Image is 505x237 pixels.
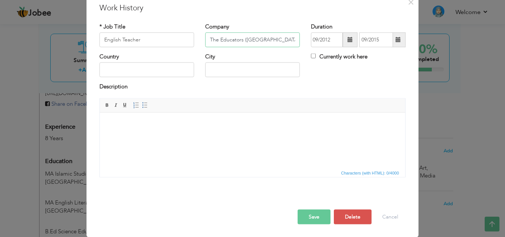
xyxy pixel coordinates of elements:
label: Description [99,83,128,91]
a: Italic [112,101,120,109]
button: Save [298,209,331,224]
label: Company [205,23,229,30]
span: Characters (with HTML): 0/4000 [340,169,401,176]
input: Present [359,33,393,47]
button: Delete [334,209,372,224]
h3: Work History [99,2,406,13]
a: Insert/Remove Bulleted List [141,101,149,109]
input: Currently work here [311,54,316,58]
label: City [205,53,215,61]
button: Cancel [375,209,406,224]
a: Bold [103,101,111,109]
label: * Job Title [99,23,125,30]
label: Currently work here [311,53,367,61]
label: Duration [311,23,332,30]
label: Country [99,53,119,61]
div: Statistics [340,169,401,176]
a: Underline [121,101,129,109]
input: From [311,33,343,47]
iframe: Rich Text Editor, workEditor [100,112,405,168]
a: Insert/Remove Numbered List [132,101,140,109]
